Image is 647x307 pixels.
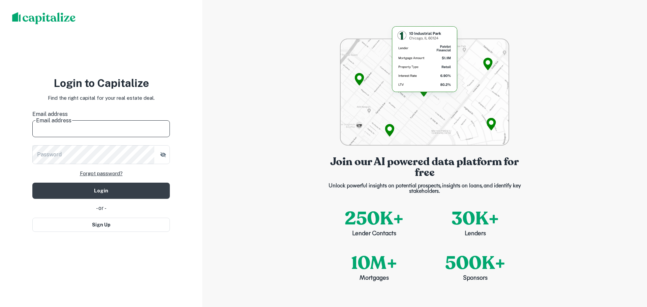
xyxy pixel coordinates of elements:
[360,274,389,283] p: Mortgages
[352,229,396,239] p: Lender Contacts
[32,75,170,91] h3: Login to Capitalize
[465,229,486,239] p: Lenders
[32,183,170,199] button: Login
[345,205,404,232] p: 250K+
[48,94,155,102] p: Find the right capital for your real estate deal.
[32,204,170,212] div: - or -
[452,205,499,232] p: 30K+
[80,170,123,178] a: Forgot password?
[445,249,505,277] p: 500K+
[12,12,76,24] img: capitalize-logo.png
[351,249,397,277] p: 10M+
[32,218,170,232] button: Sign Up
[32,110,170,118] label: Email address
[340,24,509,146] img: login-bg
[323,183,526,194] p: Unlock powerful insights on potential prospects, insights on loans, and identify key stakeholders.
[463,274,488,283] p: Sponsors
[323,156,526,178] p: Join our AI powered data platform for free
[613,232,647,264] iframe: Chat Widget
